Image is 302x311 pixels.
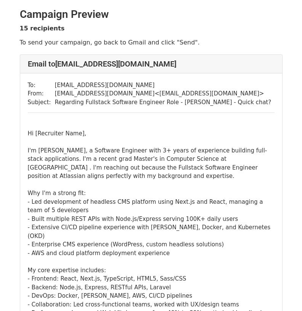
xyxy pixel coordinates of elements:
[28,89,55,98] td: From:
[28,81,55,90] td: To:
[20,25,65,32] strong: 15 recipients
[28,98,55,107] td: Subject:
[55,98,272,107] td: Regarding Fullstack Software Engineer Role - [PERSON_NAME] - Quick chat?
[20,38,283,46] p: To send your campaign, go back to Gmail and click "Send".
[28,59,275,68] h4: Email to [EMAIL_ADDRESS][DOMAIN_NAME]
[55,81,272,90] td: [EMAIL_ADDRESS][DOMAIN_NAME]
[55,89,272,98] td: [EMAIL_ADDRESS][DOMAIN_NAME] < [EMAIL_ADDRESS][DOMAIN_NAME] >
[20,8,283,21] h2: Campaign Preview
